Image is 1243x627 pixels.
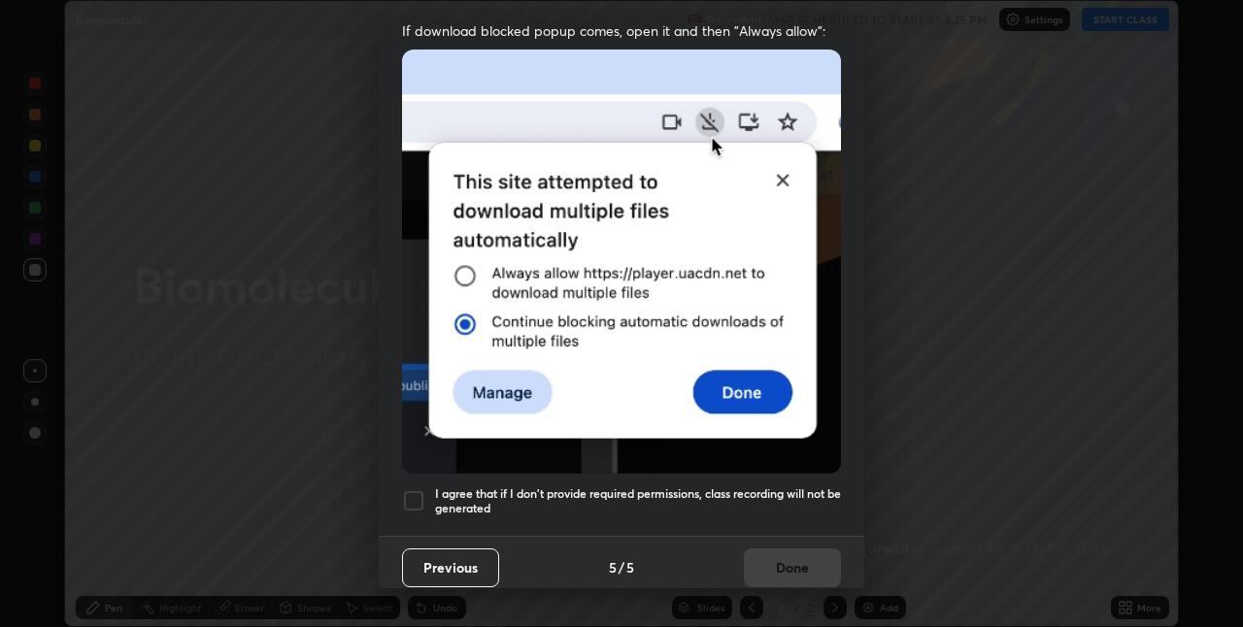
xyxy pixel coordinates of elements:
[626,557,634,577] h4: 5
[402,49,841,474] img: downloads-permission-blocked.gif
[619,557,624,577] h4: /
[402,21,841,40] span: If download blocked popup comes, open it and then "Always allow":
[609,557,617,577] h4: 5
[435,486,841,516] h5: I agree that if I don't provide required permissions, class recording will not be generated
[402,548,499,587] button: Previous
